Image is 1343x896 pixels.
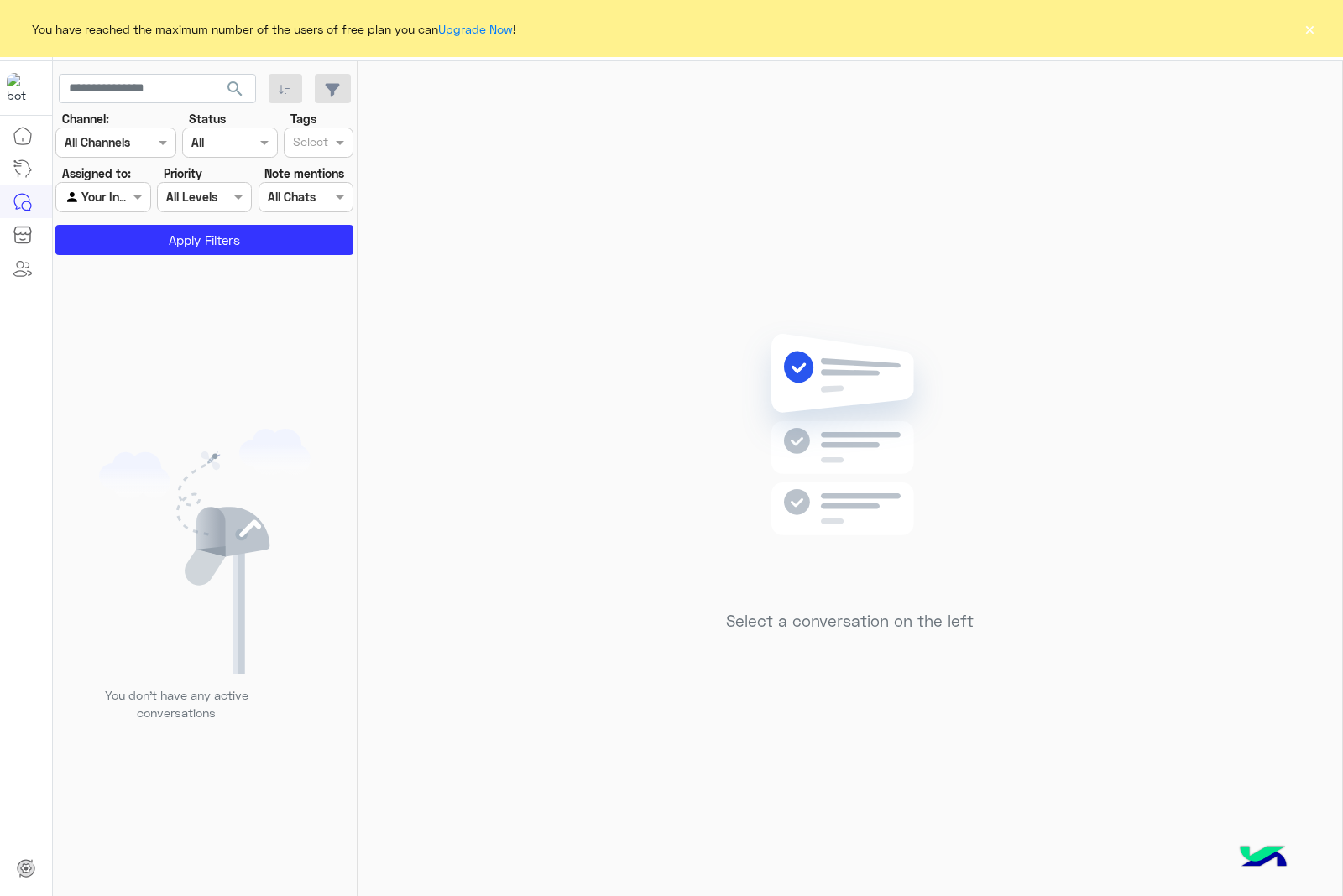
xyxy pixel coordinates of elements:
[729,320,971,599] img: no messages
[1234,829,1293,888] img: hulul-logo.png
[189,110,226,128] label: Status
[55,225,353,255] button: Apply Filters
[726,612,974,631] h5: Select a conversation on the left
[290,110,316,128] label: Tags
[1301,20,1318,37] button: ×
[264,164,344,182] label: Note mentions
[7,73,37,103] img: 1403182699927242
[99,429,311,674] img: empty users
[91,686,261,722] p: You don’t have any active conversations
[62,164,131,182] label: Assigned to:
[32,20,515,38] span: You have reached the maximum number of the users of free plan you can !
[215,74,256,110] button: search
[438,22,513,36] a: Upgrade Now
[62,110,109,128] label: Channel:
[225,79,245,99] span: search
[164,164,202,182] label: Priority
[290,133,328,154] div: Select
